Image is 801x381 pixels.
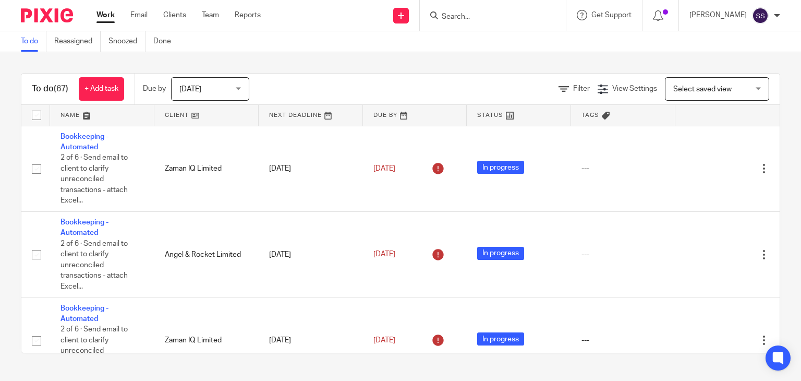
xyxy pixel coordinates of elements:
[373,251,395,258] span: [DATE]
[581,249,665,260] div: ---
[54,31,101,52] a: Reassigned
[154,212,259,298] td: Angel & Rocket Limited
[32,84,68,94] h1: To do
[612,85,657,92] span: View Settings
[373,165,395,172] span: [DATE]
[179,86,201,93] span: [DATE]
[60,240,128,290] span: 2 of 6 · Send email to client to clarify unreconciled transactions - attach Excel...
[235,10,261,20] a: Reports
[79,77,124,101] a: + Add task
[689,10,747,20] p: [PERSON_NAME]
[373,337,395,344] span: [DATE]
[130,10,148,20] a: Email
[581,335,665,346] div: ---
[60,305,108,323] a: Bookkeeping - Automated
[673,86,732,93] span: Select saved view
[96,10,115,20] a: Work
[21,8,73,22] img: Pixie
[202,10,219,20] a: Team
[477,161,524,174] span: In progress
[477,247,524,260] span: In progress
[477,332,524,346] span: In progress
[60,219,108,236] a: Bookkeeping - Automated
[581,112,599,118] span: Tags
[60,133,108,151] a: Bookkeeping - Automated
[581,163,665,174] div: ---
[60,154,128,204] span: 2 of 6 · Send email to client to clarify unreconciled transactions - attach Excel...
[259,126,363,212] td: [DATE]
[752,7,769,24] img: svg%3E
[573,85,590,92] span: Filter
[154,126,259,212] td: Zaman IQ Limited
[143,84,166,94] p: Due by
[21,31,46,52] a: To do
[60,326,128,376] span: 2 of 6 · Send email to client to clarify unreconciled transactions - attach Excel...
[163,10,186,20] a: Clients
[441,13,535,22] input: Search
[108,31,145,52] a: Snoozed
[54,85,68,93] span: (67)
[591,11,632,19] span: Get Support
[259,212,363,298] td: [DATE]
[153,31,179,52] a: Done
